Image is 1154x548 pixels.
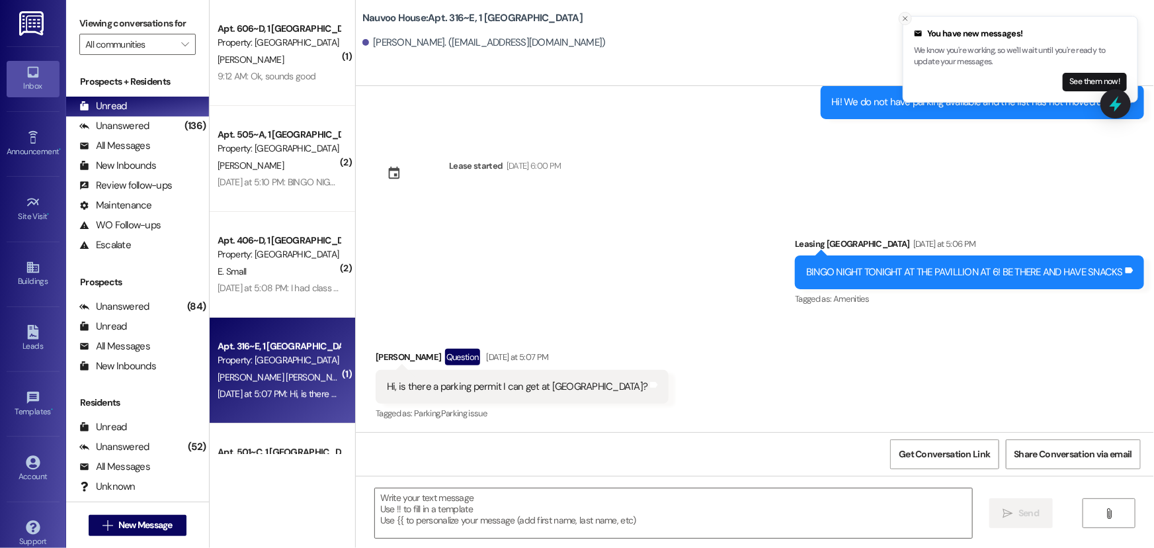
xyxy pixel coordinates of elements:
[449,159,503,173] div: Lease started
[79,13,196,34] label: Viewing conversations for
[218,265,246,277] span: E. Small
[910,237,976,251] div: [DATE] at 5:06 PM
[218,54,284,66] span: [PERSON_NAME]
[414,408,441,419] span: Parking ,
[218,388,529,400] div: [DATE] at 5:07 PM: Hi, is there a parking permit I can get at [GEOGRAPHIC_DATA]?
[19,11,46,36] img: ResiDesk Logo
[441,408,487,419] span: Parking issue
[914,27,1127,40] div: You have new messages!
[899,12,912,25] button: Close toast
[218,36,340,50] div: Property: [GEOGRAPHIC_DATA]
[89,515,186,536] button: New Message
[66,275,209,289] div: Prospects
[376,404,669,423] div: Tagged as:
[387,380,647,394] div: Hi, is there a parking permit I can get at [GEOGRAPHIC_DATA]?
[7,191,60,227] a: Site Visit •
[59,145,61,154] span: •
[66,75,209,89] div: Prospects + Residents
[79,218,161,232] div: WO Follow-ups
[218,176,589,188] div: [DATE] at 5:10 PM: BINGO NIGHT TONIGHT AT THE PAVILLION AT 6! BE THERE AND HAVE SNACKS
[79,320,127,334] div: Unread
[806,265,1123,279] div: BINGO NIGHT TONIGHT AT THE PAVILLION AT 6! BE THERE AND HAVE SNACKS
[79,420,127,434] div: Unread
[989,498,1053,528] button: Send
[218,353,340,367] div: Property: [GEOGRAPHIC_DATA]
[79,480,136,494] div: Unknown
[79,460,150,474] div: All Messages
[218,70,315,82] div: 9:12 AM: Ok, sounds good
[1014,447,1132,461] span: Share Conversation via email
[795,289,1144,308] div: Tagged as:
[79,139,150,153] div: All Messages
[79,340,150,353] div: All Messages
[833,293,869,304] span: Amenities
[218,445,340,459] div: Apt. 501~C, 1 [GEOGRAPHIC_DATA]
[79,199,152,212] div: Maintenance
[890,439,999,469] button: Get Conversation Link
[1018,506,1039,520] span: Send
[7,321,60,357] a: Leads
[218,22,340,36] div: Apt. 606~D, 1 [GEOGRAPHIC_DATA]
[79,159,156,173] div: New Inbounds
[1104,508,1114,519] i: 
[79,238,131,252] div: Escalate
[218,282,704,294] div: [DATE] at 5:08 PM: I had class until 5 and just logged in to pay my secure deposit and it disappe...
[51,405,53,414] span: •
[79,300,149,314] div: Unanswered
[795,237,1144,255] div: Leasing [GEOGRAPHIC_DATA]
[79,440,149,454] div: Unanswered
[48,210,50,219] span: •
[218,128,340,142] div: Apt. 505~A, 1 [GEOGRAPHIC_DATA]
[7,256,60,292] a: Buildings
[218,142,340,156] div: Property: [GEOGRAPHIC_DATA]
[914,45,1127,68] p: We know you're working, so we'll wait until you're ready to update your messages.
[85,34,175,55] input: All communities
[184,297,209,317] div: (84)
[218,248,340,261] div: Property: [GEOGRAPHIC_DATA]
[218,340,340,353] div: Apt. 316~E, 1 [GEOGRAPHIC_DATA]
[103,520,112,531] i: 
[362,11,583,25] b: Nauvoo House: Apt. 316~E, 1 [GEOGRAPHIC_DATA]
[181,116,209,136] div: (136)
[376,349,669,370] div: [PERSON_NAME]
[66,396,209,410] div: Residents
[832,95,1124,109] div: Hi! We do not have parking available and the list has not moved up yet
[79,359,156,373] div: New Inbounds
[1006,439,1141,469] button: Share Conversation via email
[218,234,340,248] div: Apt. 406~D, 1 [GEOGRAPHIC_DATA]
[1063,73,1127,91] button: See them now!
[79,99,127,113] div: Unread
[7,61,60,97] a: Inbox
[7,451,60,487] a: Account
[79,179,172,193] div: Review follow-ups
[899,447,990,461] span: Get Conversation Link
[7,387,60,422] a: Templates •
[445,349,480,365] div: Question
[218,371,352,383] span: [PERSON_NAME] [PERSON_NAME]
[483,350,549,364] div: [DATE] at 5:07 PM
[1003,508,1013,519] i: 
[218,160,284,171] span: [PERSON_NAME]
[118,518,173,532] span: New Message
[185,437,209,457] div: (52)
[362,36,606,50] div: [PERSON_NAME]. ([EMAIL_ADDRESS][DOMAIN_NAME])
[181,39,188,50] i: 
[79,119,149,133] div: Unanswered
[503,159,561,173] div: [DATE] 6:00 PM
